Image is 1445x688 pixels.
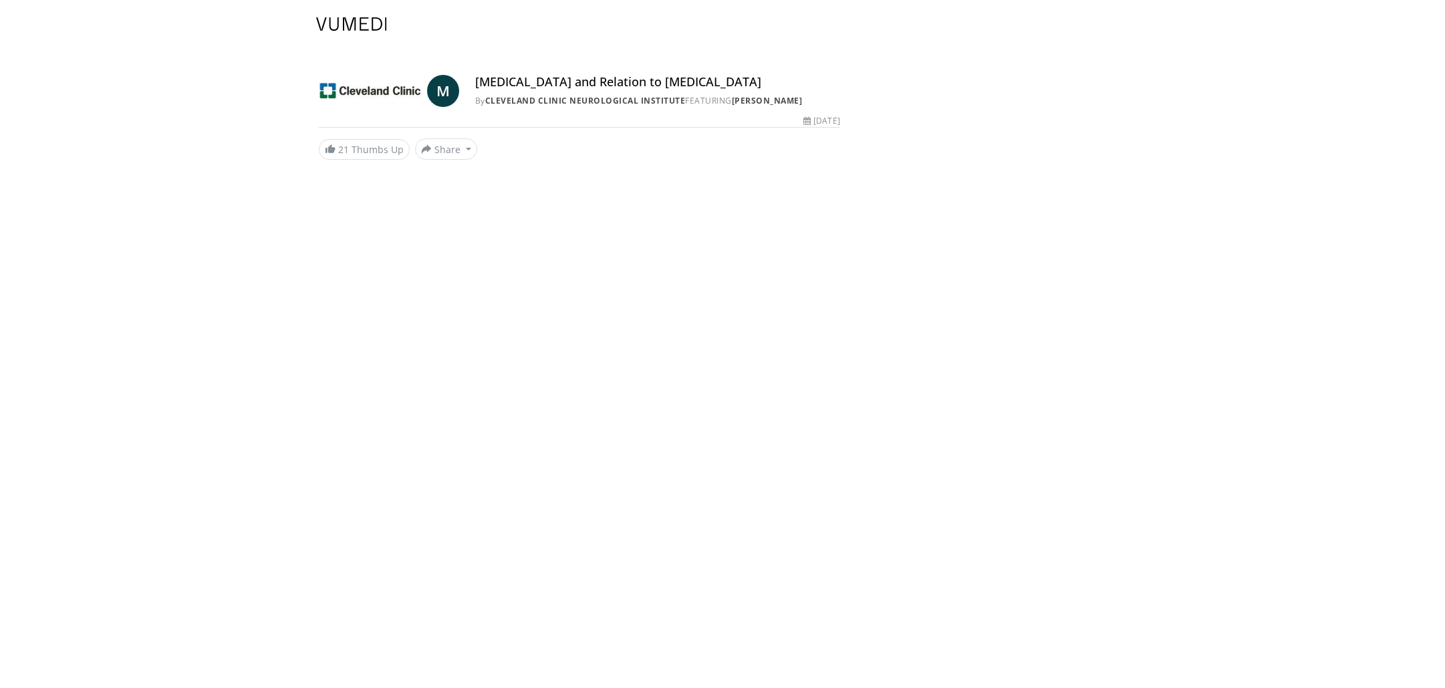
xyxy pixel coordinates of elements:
[338,143,349,156] span: 21
[319,75,422,107] img: Cleveland Clinic Neurological Institute
[316,17,387,31] img: VuMedi Logo
[475,75,840,90] h4: [MEDICAL_DATA] and Relation to [MEDICAL_DATA]
[427,75,459,107] a: M
[803,115,839,127] div: [DATE]
[732,95,803,106] a: [PERSON_NAME]
[415,138,477,160] button: Share
[475,95,840,107] div: By FEATURING
[485,95,686,106] a: Cleveland Clinic Neurological Institute
[319,139,410,160] a: 21 Thumbs Up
